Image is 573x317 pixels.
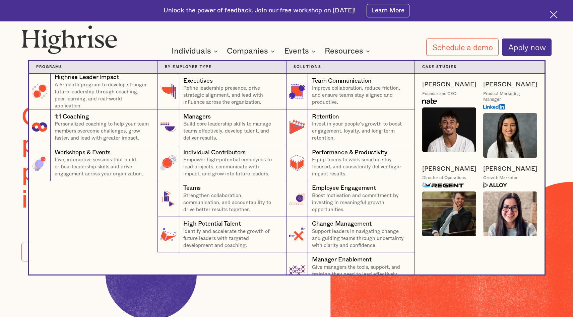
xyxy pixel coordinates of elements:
[286,74,415,109] a: Team CommunicationImprove collaboration, reduce friction, and ensure teams stay aligned and produ...
[29,74,157,109] a: Highrise Leader ImpactA 6-month program to develop stronger future leadership through coaching, p...
[483,91,537,102] div: Product Marketing Manager
[36,65,62,69] strong: Programs
[286,252,415,288] a: Manager EnablementGive managers the tools, support, and training they need to lead effectively an...
[422,91,456,97] div: Founder and CEO
[29,109,157,145] a: 1:1 CoachingPersonalized coaching to help your team members overcome challenges, grow faster, and...
[183,220,241,228] div: High Potential Talent
[312,264,407,285] p: Give managers the tools, support, and training they need to lead effectively and retain top talent.
[312,77,371,85] div: Team Communication
[157,74,286,109] a: ExecutivesRefine leadership presence, drive strategic alignment, and lead with influence across t...
[183,228,279,249] p: Identify and accelerate the growth of future leaders with targeted development and coaching.
[55,82,150,110] p: A 6-month program to develop stronger future leadership through coaching, peer learning, and real...
[21,243,80,261] a: Get started
[422,81,476,89] a: [PERSON_NAME]
[483,175,518,181] div: Growth Marketer
[183,121,279,142] p: Build core leadership skills to manage teams effectively, develop talent, and deliver results.
[286,181,415,217] a: Employee EngagementBoost motivation and commitment by investing in meaningful growth opportunities.
[286,217,415,253] a: Change ManagementSupport leaders in navigating change and guiding teams through uncertainty with ...
[502,38,552,56] a: Apply now
[426,38,499,56] a: Schedule a demo
[312,220,372,228] div: Change Management
[422,175,466,181] div: Director of Operations
[157,217,286,253] a: High Potential TalentIdentify and accelerate the growth of future leaders with targeted developme...
[367,4,410,18] a: Learn More
[164,6,356,15] div: Unlock the power of feedback. Join our free workshop on [DATE]!
[550,11,558,18] img: Cross icon
[165,65,212,69] strong: By Employee Type
[422,165,476,173] a: [PERSON_NAME]
[29,145,157,181] a: Workshops & EventsLive, interactive sessions that build critical leadership skills and drive enga...
[312,192,407,214] p: Boost motivation and commitment by investing in meaningful growth opportunities.
[183,77,212,85] div: Executives
[183,184,201,192] div: Teams
[312,148,387,157] div: Performance & Productivity
[157,109,286,145] a: ManagersBuild core leadership skills to manage teams effectively, develop talent, and deliver res...
[312,184,376,192] div: Employee Engagement
[55,73,119,81] div: Highrise Leader Impact
[312,121,407,142] p: Invest in your people’s growth to boost engagement, loyalty, and long-term retention.
[183,85,279,106] p: Refine leadership presence, drive strategic alignment, and lead with influence across the organiz...
[85,47,488,274] nav: Companies
[312,228,407,249] p: Support leaders in navigating change and guiding teams through uncertainty with clarity and confi...
[55,121,150,142] p: Personalized coaching to help your team members overcome challenges, grow faster, and lead with g...
[183,192,279,214] p: Strengthen collaboration, communication, and accountability to drive better results together.
[21,104,408,214] h1: Online leadership development program for growth-minded professionals in fast-paced industries
[483,81,537,89] a: [PERSON_NAME]
[286,145,415,181] a: Performance & ProductivityEquip teams to work smarter, stay focused, and consistently deliver hig...
[312,255,371,264] div: Manager Enablement
[183,112,211,121] div: Managers
[294,65,321,69] strong: Solutions
[157,145,286,181] a: Individual ContributorsEmpower high-potential employees to lead projects, communicate with impact...
[55,148,111,157] div: Workshops & Events
[312,157,407,178] p: Equip teams to work smarter, stay focused, and consistently deliver high-impact results.
[483,165,537,173] a: [PERSON_NAME]
[21,25,117,54] img: Highrise logo
[183,148,246,157] div: Individual Contributors
[55,112,89,121] div: 1:1 Coaching
[312,112,339,121] div: Retention
[55,157,150,178] p: Live, interactive sessions that build critical leadership skills and drive engagement across your...
[312,85,407,106] p: Improve collaboration, reduce friction, and ensure teams stay aligned and productive.
[183,157,279,178] p: Empower high-potential employees to lead projects, communicate with impact, and grow into future ...
[286,109,415,145] a: RetentionInvest in your people’s growth to boost engagement, loyalty, and long-term retention.
[157,181,286,217] a: TeamsStrengthen collaboration, communication, and accountability to drive better results together.
[422,65,457,69] strong: Case Studies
